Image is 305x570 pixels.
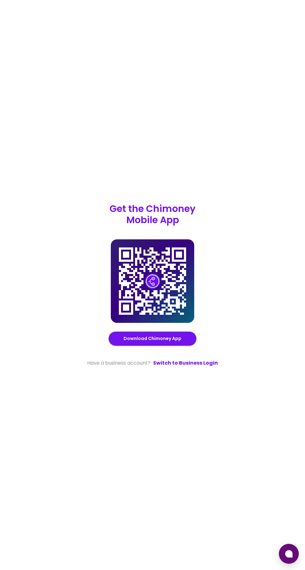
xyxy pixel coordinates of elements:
[124,335,181,342] a: Download Chimoney App
[87,359,151,367] span: Have a business account?
[153,359,218,367] a: Switch to Business Login
[279,544,299,564] button: Open chat window
[110,203,195,226] p: Get the Chimoney Mobile App
[109,332,196,346] button: Download Chimoney App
